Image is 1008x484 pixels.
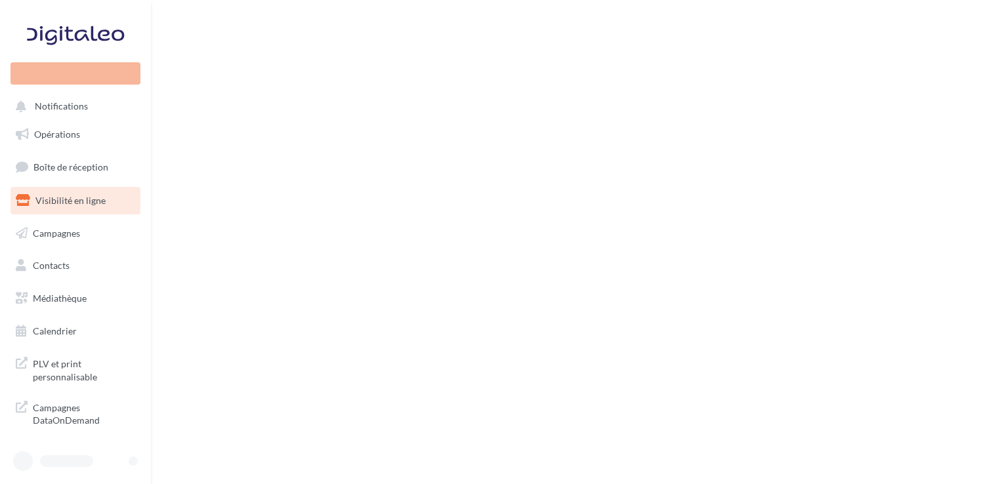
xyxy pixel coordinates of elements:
[33,292,87,304] span: Médiathèque
[8,153,143,181] a: Boîte de réception
[8,220,143,247] a: Campagnes
[34,129,80,140] span: Opérations
[8,393,143,432] a: Campagnes DataOnDemand
[8,187,143,214] a: Visibilité en ligne
[33,325,77,336] span: Calendrier
[35,101,88,112] span: Notifications
[33,161,108,172] span: Boîte de réception
[8,252,143,279] a: Contacts
[33,399,135,427] span: Campagnes DataOnDemand
[8,350,143,388] a: PLV et print personnalisable
[8,121,143,148] a: Opérations
[33,260,70,271] span: Contacts
[35,195,106,206] span: Visibilité en ligne
[33,355,135,383] span: PLV et print personnalisable
[8,285,143,312] a: Médiathèque
[33,227,80,238] span: Campagnes
[10,62,140,85] div: Nouvelle campagne
[8,317,143,345] a: Calendrier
